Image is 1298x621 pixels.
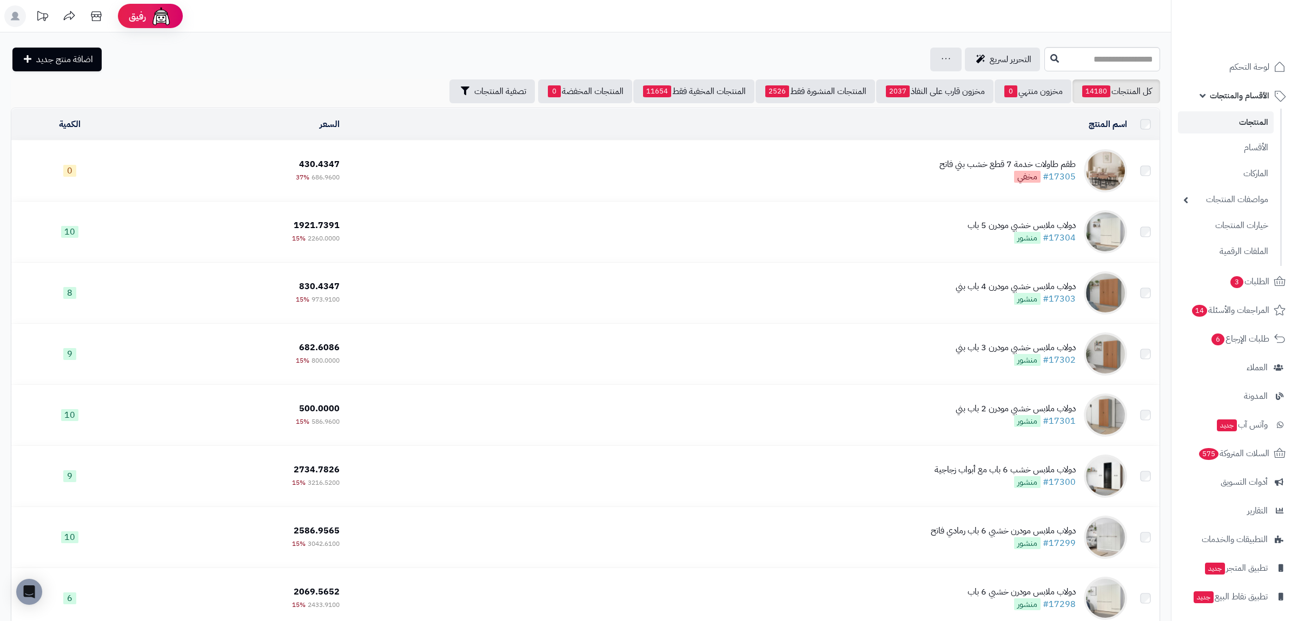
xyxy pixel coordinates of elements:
span: منشور [1014,232,1041,244]
span: التحرير لسريع [990,53,1031,66]
span: تطبيق نقاط البيع [1193,589,1268,604]
img: دولاب ملابس خشبي مودرن 5 باب [1084,210,1127,253]
span: 500.0000 [299,402,340,415]
a: تحديثات المنصة [29,5,56,30]
a: لوحة التحكم [1178,54,1292,80]
span: 15% [296,295,309,304]
span: 2526 [765,85,789,97]
span: رفيق [129,10,146,23]
a: كل المنتجات14180 [1072,79,1160,103]
a: #17300 [1043,476,1076,489]
a: اضافة منتج جديد [12,48,102,71]
span: منشور [1014,476,1041,488]
a: #17302 [1043,353,1076,366]
span: لوحة التحكم [1229,59,1269,75]
a: تطبيق المتجرجديد [1178,555,1292,581]
span: أدوات التسويق [1221,475,1268,490]
span: 682.6086 [299,341,340,354]
img: دولاب ملابس خشبي مودرن 3 باب بني [1084,332,1127,376]
a: المنتجات [1178,111,1274,133]
a: مخزون منتهي0 [995,79,1071,103]
div: Open Intercom Messenger [16,579,42,605]
a: التطبيقات والخدمات [1178,526,1292,552]
span: 586.9600 [312,417,340,426]
span: طلبات الإرجاع [1210,331,1269,346]
span: جديد [1217,419,1237,431]
span: 1921.7391 [294,219,340,232]
span: منشور [1014,537,1041,549]
div: دولاب ملابس خشبي مودرن 4 باب بني [956,281,1076,293]
span: 15% [292,539,306,549]
span: التطبيقات والخدمات [1202,532,1268,547]
img: دولاب ملابس مودرن خشبي 6 باب رمادي فاتح [1084,516,1127,559]
span: اضافة منتج جديد [36,53,93,66]
a: خيارات المنتجات [1178,214,1274,237]
a: التحرير لسريع [965,48,1040,71]
span: 830.4347 [299,280,340,293]
span: جديد [1194,591,1214,603]
a: وآتس آبجديد [1178,412,1292,438]
span: 2586.9565 [294,524,340,537]
span: 15% [296,417,309,426]
span: 0 [1004,85,1017,97]
a: #17298 [1043,598,1076,611]
a: المنتجات المخفضة0 [538,79,632,103]
span: تطبيق المتجر [1204,560,1268,576]
a: السلات المتروكة575 [1178,440,1292,466]
div: دولاب ملابس خشبي مودرن 2 باب بني [956,403,1076,415]
span: 2260.0000 [308,233,340,243]
img: طقم طاولات خدمة 7 قطع خشب بني فاتح [1084,149,1127,192]
span: 3216.5200 [308,478,340,488]
button: تصفية المنتجات [449,79,535,103]
span: 14 [1192,304,1208,317]
span: المراجعات والأسئلة [1191,303,1269,318]
span: 11654 [643,85,671,97]
a: تطبيق نقاط البيعجديد [1178,584,1292,610]
span: 6 [1211,333,1225,345]
a: الماركات [1178,162,1274,185]
span: 2433.9100 [308,600,340,610]
a: الكمية [59,118,81,131]
div: دولاب ملابس خشب 6 باب مع أبواب زجاجية [935,464,1076,476]
img: دولاب ملابس مودرن خشبي 6 باب [1084,577,1127,620]
span: المدونة [1244,389,1268,404]
img: logo-2.png [1224,24,1288,46]
a: #17305 [1043,170,1076,183]
a: المنتجات المنشورة فقط2526 [756,79,875,103]
span: 8 [63,287,76,299]
span: 15% [296,356,309,365]
span: 15% [292,478,306,488]
img: دولاب ملابس خشب 6 باب مع أبواب زجاجية [1084,455,1127,498]
span: السلات المتروكة [1198,446,1269,461]
span: العملاء [1247,360,1268,375]
span: 2069.5652 [294,585,340,598]
div: دولاب ملابس خشبي مودرن 3 باب بني [956,342,1076,354]
img: دولاب ملابس خشبي مودرن 2 باب بني [1084,393,1127,437]
span: 686.9600 [312,172,340,182]
span: 10 [61,226,78,238]
span: منشور [1014,415,1041,427]
span: 575 [1198,448,1218,460]
img: دولاب ملابس خشبي مودرن 4 باب بني [1084,271,1127,315]
div: طقم طاولات خدمة 7 قطع خشب بني فاتح [939,158,1076,171]
span: 430.4347 [299,158,340,171]
span: 973.9100 [312,295,340,304]
a: مخزون قارب على النفاذ2037 [876,79,994,103]
a: المدونة [1178,383,1292,409]
span: مخفي [1014,171,1041,183]
a: المراجعات والأسئلة14 [1178,297,1292,323]
a: أدوات التسويق [1178,469,1292,495]
a: التقارير [1178,498,1292,524]
span: 2734.7826 [294,463,340,476]
a: مواصفات المنتجات [1178,188,1274,211]
a: #17304 [1043,231,1076,244]
span: 10 [61,531,78,543]
span: الأقسام والمنتجات [1210,88,1269,103]
img: ai-face.png [150,5,172,27]
a: المنتجات المخفية فقط11654 [633,79,754,103]
span: منشور [1014,598,1041,610]
span: 10 [61,409,78,421]
span: 6 [63,592,76,604]
span: 14180 [1082,85,1110,97]
span: التقارير [1247,503,1268,518]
